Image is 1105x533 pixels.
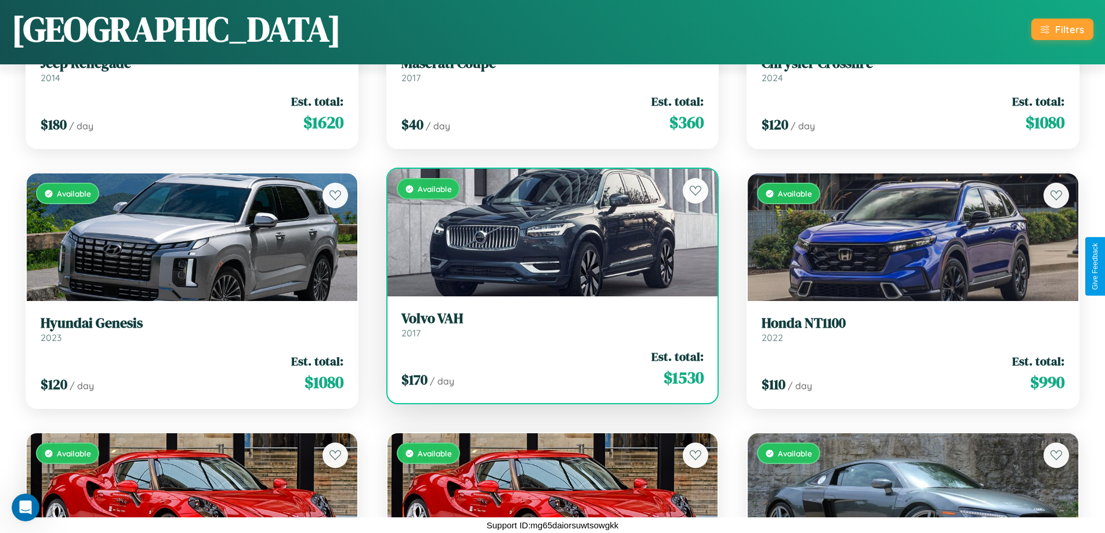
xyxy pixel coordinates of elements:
[41,115,67,134] span: $ 180
[1012,353,1064,369] span: Est. total:
[1055,23,1084,35] div: Filters
[41,315,343,332] h3: Hyundai Genesis
[41,315,343,343] a: Hyundai Genesis2023
[651,93,704,110] span: Est. total:
[791,120,815,132] span: / day
[778,448,812,458] span: Available
[401,370,427,389] span: $ 170
[1030,371,1064,394] span: $ 990
[305,371,343,394] span: $ 1080
[401,327,421,339] span: 2017
[401,55,704,84] a: Maserati Coupe2017
[487,517,619,533] p: Support ID: mg65daiorsuwtsowgkk
[762,115,788,134] span: $ 120
[401,72,421,84] span: 2017
[762,332,783,343] span: 2022
[418,448,452,458] span: Available
[1031,19,1093,40] button: Filters
[401,310,704,327] h3: Volvo VAH
[57,448,91,458] span: Available
[651,348,704,365] span: Est. total:
[401,115,423,134] span: $ 40
[1026,111,1064,134] span: $ 1080
[418,184,452,194] span: Available
[1012,93,1064,110] span: Est. total:
[778,188,812,198] span: Available
[762,315,1064,343] a: Honda NT11002022
[291,93,343,110] span: Est. total:
[762,55,1064,84] a: Chrysler Crossfire2024
[669,111,704,134] span: $ 360
[41,55,343,84] a: Jeep Renegade2014
[41,332,61,343] span: 2023
[762,375,785,394] span: $ 110
[664,366,704,389] span: $ 1530
[70,380,94,391] span: / day
[12,494,39,521] iframe: Intercom live chat
[303,111,343,134] span: $ 1620
[41,72,60,84] span: 2014
[788,380,812,391] span: / day
[41,375,67,394] span: $ 120
[762,72,783,84] span: 2024
[401,310,704,339] a: Volvo VAH2017
[426,120,450,132] span: / day
[57,188,91,198] span: Available
[430,375,454,387] span: / day
[1091,243,1099,290] div: Give Feedback
[69,120,93,132] span: / day
[12,5,341,53] h1: [GEOGRAPHIC_DATA]
[762,315,1064,332] h3: Honda NT1100
[291,353,343,369] span: Est. total:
